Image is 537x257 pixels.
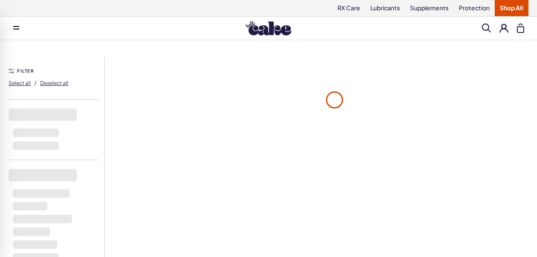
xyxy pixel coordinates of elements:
[34,79,37,87] span: /
[40,76,68,90] button: Deselect all
[40,80,68,86] span: Deselect all
[9,80,31,86] span: Select all
[246,21,291,35] img: Hello Cake
[9,76,31,90] button: Select all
